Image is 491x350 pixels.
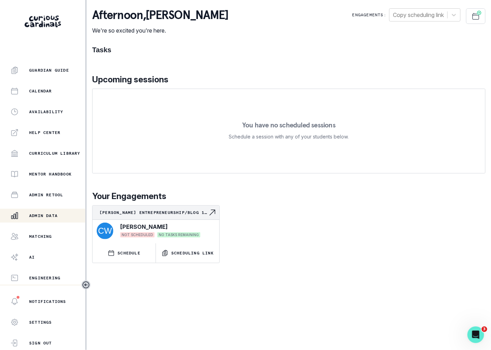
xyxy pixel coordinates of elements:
[29,254,35,260] p: AI
[81,280,90,289] button: Toggle sidebar
[29,192,63,198] p: Admin Retool
[482,326,487,332] span: 3
[92,8,228,22] p: afternoon , [PERSON_NAME]
[467,326,484,343] iframe: Intercom live chat
[29,151,80,156] p: Curriculum Library
[29,68,69,73] p: Guardian Guide
[352,12,386,18] p: Engagements:
[25,16,61,27] img: Curious Cardinals Logo
[93,243,156,263] button: SCHEDULE
[93,206,219,241] a: [PERSON_NAME] Entrepreneurship/Blog 1-to-1-courseNavigate to engagement page[PERSON_NAME]NOT SCHE...
[120,223,168,231] p: [PERSON_NAME]
[466,8,485,24] button: Schedule Sessions
[29,340,52,346] p: Sign Out
[117,250,140,256] p: SCHEDULE
[29,171,72,177] p: Mentor Handbook
[157,232,200,237] span: NO TASKS REMAINING
[92,73,485,86] p: Upcoming sessions
[99,210,208,215] p: [PERSON_NAME] Entrepreneurship/Blog 1-to-1-course
[29,275,60,281] p: Engineering
[29,88,52,94] p: Calendar
[171,250,214,256] p: Scheduling Link
[29,299,66,304] p: Notifications
[29,320,52,325] p: Settings
[97,223,113,239] img: svg
[229,133,349,141] p: Schedule a session with any of your students below.
[92,26,228,35] p: We're so excited you're here.
[92,46,485,54] h1: Tasks
[242,122,335,128] p: You have no scheduled sessions
[29,213,58,218] p: Admin Data
[120,232,155,237] span: NOT SCHEDULED
[208,208,217,217] svg: Navigate to engagement page
[156,243,219,263] button: Scheduling Link
[29,234,52,239] p: Matching
[29,130,60,135] p: Help Center
[92,190,485,203] p: Your Engagements
[29,109,63,115] p: Availability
